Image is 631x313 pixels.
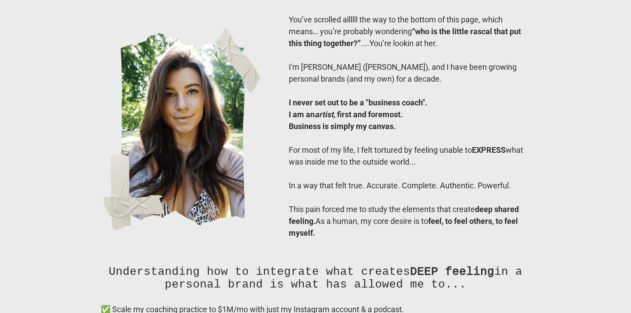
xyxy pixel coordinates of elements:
div: You’ve scrolled allllll the way to the bottom of this page, which means… you’re probably wonderin... [289,14,530,49]
h2: Understanding how to integrate what creates in a personal brand is what has allowed me to... [101,265,530,303]
div: For most of my life, I felt tortured by feeling unable to what was inside me to the outside world... [289,144,530,168]
div: In a way that felt true. Accurate. Complete. Authentic. Powerful. [289,180,530,191]
b: I am an , first and foremost. [289,110,403,119]
div: This pain forced me to study the elements that create As a human, my core desire is to [289,203,530,239]
div: I'm [PERSON_NAME] ([PERSON_NAME]), and I have been growing personal brands (and my own) for a dec... [289,61,530,85]
b: EXPRESS [472,145,506,155]
b: DEEP feeling [410,265,494,278]
i: artist [315,110,333,119]
b: I never set out to be a "business coach". [289,98,427,107]
b: Business is simply my canvas. [289,122,396,131]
